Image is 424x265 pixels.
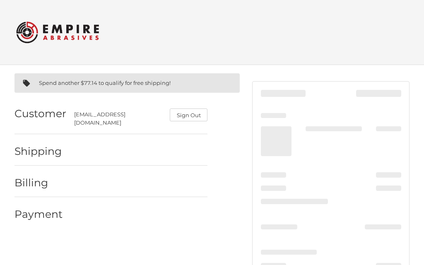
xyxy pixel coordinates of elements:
button: Sign Out [170,108,207,121]
span: Spend another $77.14 to qualify for free shipping! [39,79,171,86]
h2: Billing [14,176,63,189]
h2: Payment [14,208,63,221]
h2: Shipping [14,145,63,158]
div: [EMAIL_ADDRESS][DOMAIN_NAME] [74,111,162,127]
h2: Customer [14,107,66,120]
img: Empire Abrasives [16,16,99,48]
